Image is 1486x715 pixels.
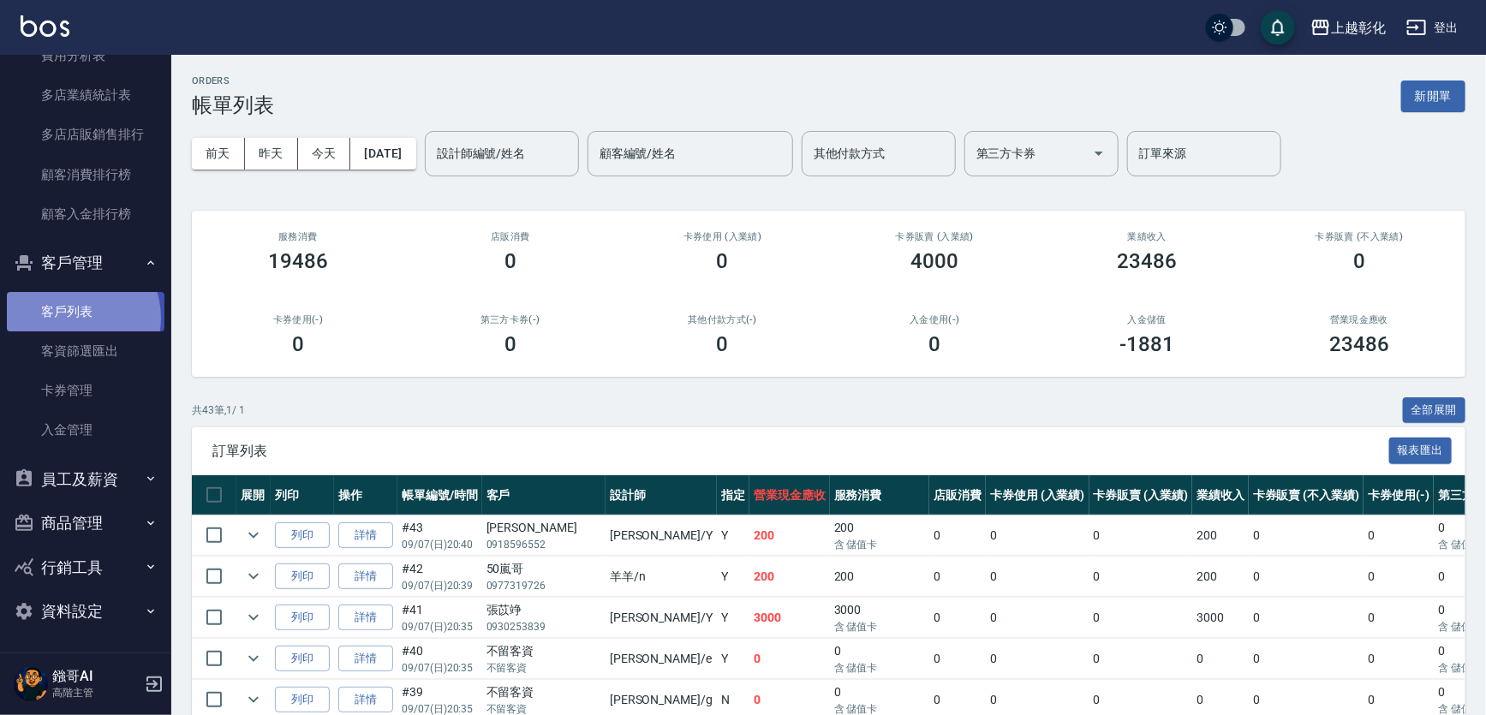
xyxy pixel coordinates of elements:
p: 不留客資 [486,660,601,676]
td: 0 [1089,515,1193,556]
div: 不留客資 [486,683,601,701]
button: expand row [241,646,266,671]
button: expand row [241,605,266,630]
p: 高階主管 [52,685,140,700]
td: 0 [929,557,986,597]
th: 指定 [717,475,749,515]
td: 0 [1364,639,1434,679]
th: 列印 [271,475,334,515]
div: 不留客資 [486,642,601,660]
h3: 0 [717,249,729,273]
td: 0 [1364,598,1434,638]
a: 入金管理 [7,410,164,450]
a: 多店店販銷售排行 [7,115,164,154]
h3: 23486 [1117,249,1177,273]
button: 今天 [298,138,351,170]
a: 報表匯出 [1389,442,1453,458]
button: 全部展開 [1403,397,1466,424]
th: 操作 [334,475,397,515]
div: 上越彰化 [1331,17,1386,39]
td: 200 [749,515,830,556]
td: Y [717,515,749,556]
td: 0 [929,598,986,638]
button: 資料設定 [7,589,164,634]
a: 詳情 [338,522,393,549]
button: save [1261,10,1295,45]
td: 羊羊 /n [606,557,717,597]
button: 昨天 [245,138,298,170]
td: 0 [929,639,986,679]
h3: 0 [504,249,516,273]
a: 詳情 [338,563,393,590]
td: 0 [1192,639,1249,679]
button: 列印 [275,605,330,631]
p: 0918596552 [486,537,601,552]
h2: 其他付款方式(-) [637,314,809,325]
td: 0 [1089,639,1193,679]
td: 3000 [1192,598,1249,638]
h3: 0 [292,332,304,356]
th: 帳單編號/時間 [397,475,482,515]
a: 顧客消費排行榜 [7,155,164,194]
td: 200 [1192,515,1249,556]
td: 0 [1249,515,1364,556]
th: 卡券販賣 (不入業績) [1249,475,1364,515]
td: 0 [929,515,986,556]
h3: 4000 [911,249,959,273]
button: 前天 [192,138,245,170]
td: [PERSON_NAME] /Y [606,598,717,638]
td: #42 [397,557,482,597]
button: 列印 [275,646,330,672]
td: 0 [1249,639,1364,679]
td: Y [717,598,749,638]
button: 新開單 [1401,80,1465,112]
h2: 營業現金應收 [1274,314,1445,325]
a: 費用分析表 [7,36,164,75]
td: 0 [986,515,1089,556]
td: [PERSON_NAME] /Y [606,515,717,556]
td: 0 [830,639,930,679]
td: 3000 [749,598,830,638]
button: expand row [241,687,266,712]
h2: 卡券販賣 (不入業績) [1274,231,1445,242]
h2: 卡券使用 (入業績) [637,231,809,242]
p: 09/07 (日) 20:40 [402,537,478,552]
p: 0930253839 [486,619,601,635]
p: 共 43 筆, 1 / 1 [192,402,245,418]
div: [PERSON_NAME] [486,519,601,537]
th: 設計師 [606,475,717,515]
h2: 業績收入 [1061,231,1232,242]
td: 200 [830,557,930,597]
td: 0 [1089,557,1193,597]
h3: 23486 [1329,332,1389,356]
th: 卡券使用 (入業績) [986,475,1089,515]
button: 客戶管理 [7,241,164,285]
p: 含 儲值卡 [834,537,926,552]
button: 報表匯出 [1389,438,1453,464]
p: 09/07 (日) 20:39 [402,578,478,593]
td: #40 [397,639,482,679]
td: #43 [397,515,482,556]
button: 商品管理 [7,501,164,545]
h2: ORDERS [192,75,274,86]
button: 列印 [275,522,330,549]
td: 200 [1192,557,1249,597]
a: 卡券管理 [7,371,164,410]
h2: 卡券使用(-) [212,314,384,325]
td: Y [717,557,749,597]
td: 0 [749,639,830,679]
th: 業績收入 [1192,475,1249,515]
td: 0 [986,557,1089,597]
img: Logo [21,15,69,37]
td: 3000 [830,598,930,638]
th: 卡券使用(-) [1364,475,1434,515]
a: 新開單 [1401,87,1465,104]
div: 50嵐哥 [486,560,601,578]
td: 0 [1364,515,1434,556]
th: 營業現金應收 [749,475,830,515]
img: Person [14,667,48,701]
button: expand row [241,563,266,589]
button: 列印 [275,687,330,713]
td: 0 [1249,598,1364,638]
th: 客戶 [482,475,606,515]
